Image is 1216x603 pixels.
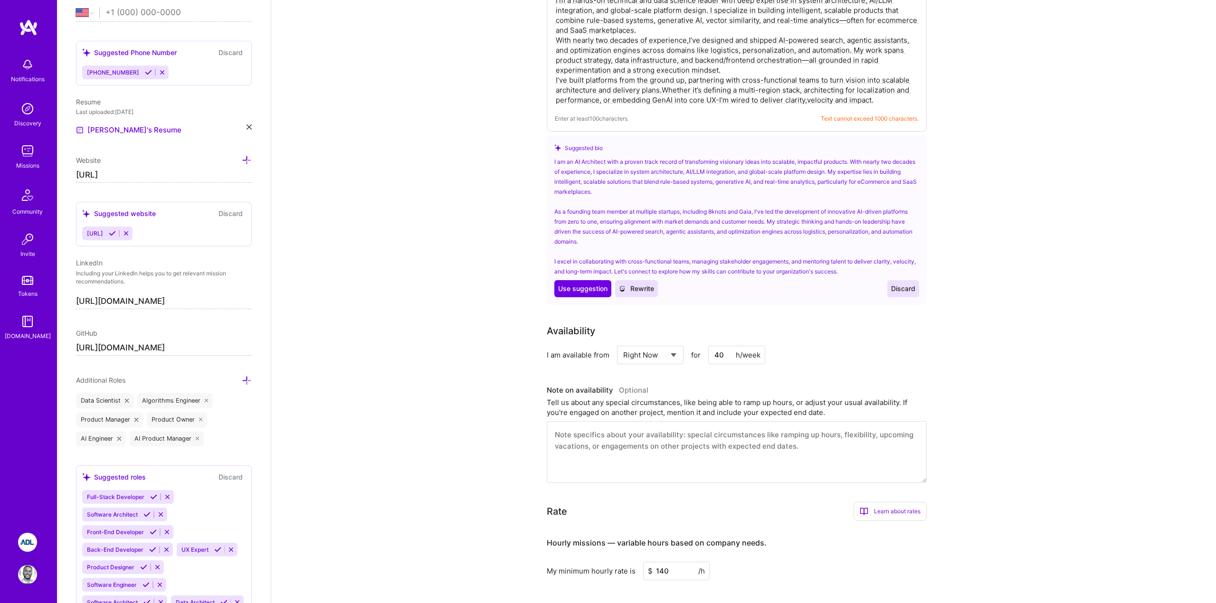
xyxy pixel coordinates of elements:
[156,581,163,588] i: Reject
[18,99,37,118] img: discovery
[19,19,38,36] img: logo
[76,259,103,267] span: LinkedIn
[117,437,121,441] i: icon Close
[615,280,658,297] button: Rewrite
[708,346,765,364] input: XX
[82,473,90,481] i: icon SuggestedTeams
[154,564,161,571] i: Reject
[130,431,204,446] div: AI Product Manager
[205,399,209,403] i: icon Close
[76,376,125,384] span: Additional Roles
[554,144,561,151] i: icon SuggestedTeams
[16,184,39,207] img: Community
[228,546,235,553] i: Reject
[18,141,37,160] img: teamwork
[216,208,246,219] button: Discard
[547,324,595,338] div: Availability
[619,284,654,293] span: Rewrite
[554,157,919,276] div: I am an AI Architect with a proven track record of transforming visionary ideas into scalable, im...
[547,383,648,397] div: Note on availability
[143,511,151,518] i: Accept
[87,511,138,518] span: Software Architect
[76,412,143,427] div: Product Manager
[547,566,636,576] div: My minimum hourly rate is
[76,98,101,106] span: Resume
[76,168,252,183] input: http://...
[547,350,609,360] div: I am available from
[736,350,760,360] div: h/week
[18,289,38,299] div: Tokens
[134,418,138,422] i: icon Close
[18,55,37,74] img: bell
[76,431,126,446] div: AI Engineer
[137,393,213,408] div: Algorithms Engineer
[181,546,209,553] span: UX Expert
[87,493,144,500] span: Full-Stack Developer
[554,143,919,153] div: Suggested bio
[76,126,84,134] img: Resume
[887,280,919,297] button: Discard
[691,350,701,360] span: for
[147,412,208,427] div: Product Owner
[554,280,611,297] button: Use suggestion
[82,210,90,218] i: icon SuggestedTeams
[82,47,177,57] div: Suggested Phone Number
[22,276,33,285] img: tokens
[558,284,608,293] span: Use suggestion
[18,230,37,249] img: Invite
[199,418,203,422] i: icon Close
[82,472,146,482] div: Suggested roles
[619,386,648,395] span: Optional
[11,74,45,84] div: Notifications
[163,528,171,536] i: Reject
[547,504,567,518] div: Rate
[5,331,51,341] div: [DOMAIN_NAME]
[76,393,133,408] div: Data Scientist
[142,581,150,588] i: Accept
[16,565,39,584] a: User Avatar
[20,249,35,259] div: Invite
[619,285,626,292] i: icon CrystalBall
[12,207,43,217] div: Community
[76,270,252,286] p: Including your LinkedIn helps you to get relevant mission recommendations.
[547,397,927,417] div: Tell us about any special circumstances, like being able to ramp up hours, or adjust your usual a...
[145,69,152,76] i: Accept
[76,107,252,117] div: Last uploaded: [DATE]
[648,566,653,576] span: $
[82,48,90,57] i: icon SuggestedTeams
[854,502,927,521] div: Learn about rates
[149,546,156,553] i: Accept
[216,471,246,482] button: Discard
[216,47,246,58] button: Discard
[698,566,705,576] span: /h
[87,230,103,237] span: [URL]
[16,160,39,170] div: Missions
[109,230,116,237] i: Accept
[196,437,199,441] i: icon Close
[87,581,137,588] span: Software Engineer
[18,565,37,584] img: User Avatar
[821,113,919,123] span: Text cannot exceed 1000 characters.
[76,329,97,337] span: GitHub
[82,208,156,218] div: Suggested website
[87,69,139,76] span: [PHONE_NUMBER]
[14,118,41,128] div: Discovery
[547,538,767,547] h4: Hourly missions — variable hours based on company needs.
[140,564,147,571] i: Accept
[247,124,252,130] i: icon Close
[157,511,164,518] i: Reject
[16,533,39,552] a: ADL: Technology Modernization Sprint 1
[76,156,101,164] span: Website
[150,493,157,500] i: Accept
[555,113,629,123] span: Enter at least 100 characters.
[87,546,143,553] span: Back-End Developer
[76,124,181,136] a: [PERSON_NAME]'s Resume
[164,493,171,500] i: Reject
[891,284,915,293] span: Discard
[87,564,134,571] span: Product Designer
[150,528,157,536] i: Accept
[123,230,130,237] i: Reject
[214,546,221,553] i: Accept
[18,312,37,331] img: guide book
[163,546,170,553] i: Reject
